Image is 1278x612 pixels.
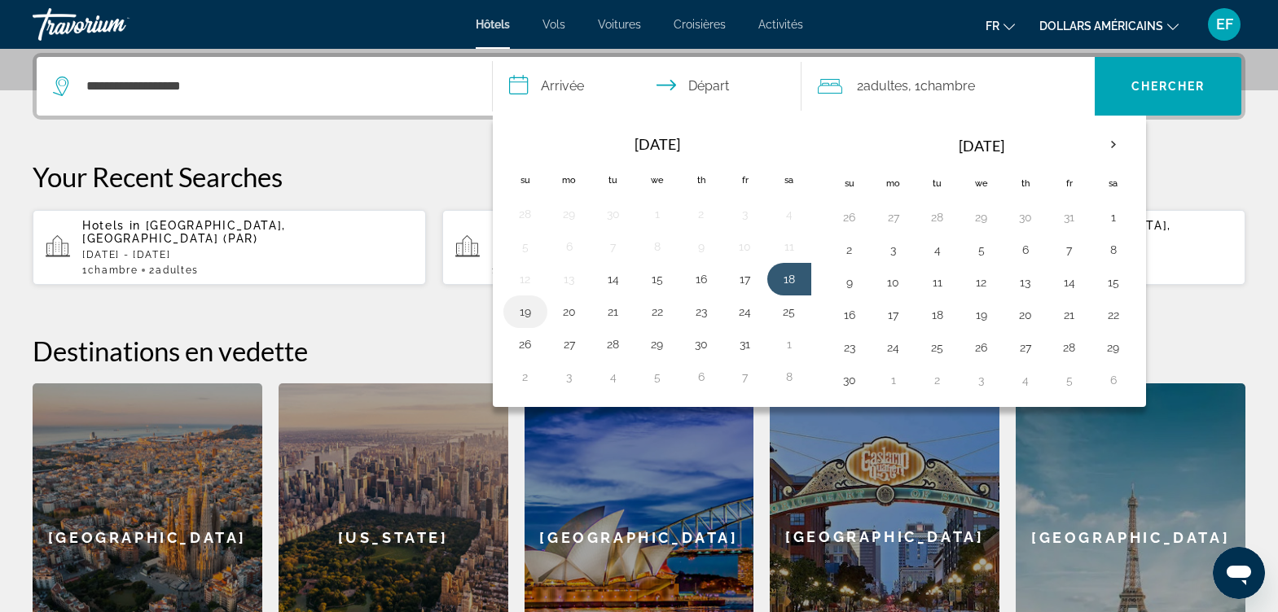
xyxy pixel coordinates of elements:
button: Day 29 [968,206,995,229]
button: Day 3 [968,369,995,391]
button: Day 8 [644,235,670,258]
font: Hôtels [476,18,510,31]
button: Day 13 [1012,271,1039,294]
button: Day 17 [732,268,758,291]
button: Day 22 [644,300,670,323]
button: Day 5 [644,365,670,388]
span: Chambre [920,78,975,94]
button: Day 24 [881,336,907,359]
button: Day 14 [1056,271,1083,294]
button: Day 12 [968,271,995,294]
table: Right calendar grid [828,126,1135,396]
button: Day 25 [924,336,951,359]
button: Day 8 [1100,238,1126,261]
button: Menu utilisateur [1203,7,1245,42]
font: fr [986,20,999,33]
button: Day 1 [1100,206,1126,229]
button: Search [1095,57,1241,116]
span: 1 [82,264,138,276]
button: Day 5 [1056,369,1083,391]
button: Day 5 [512,235,538,258]
button: Day 1 [881,369,907,391]
button: Hotels in Hendaye, [GEOGRAPHIC_DATA], [GEOGRAPHIC_DATA] (XHY)[DATE] - [DATE]1Chambre2Adultes [442,209,836,286]
th: [DATE] [547,126,767,162]
button: Day 20 [1012,304,1039,326]
button: Day 6 [556,235,582,258]
button: Day 21 [600,300,626,323]
button: Day 15 [1100,271,1126,294]
h2: Destinations en vedette [33,334,1245,367]
button: Day 28 [600,333,626,356]
button: Day 18 [924,304,951,326]
span: 2 [857,75,908,98]
button: Day 6 [688,365,714,388]
button: Day 14 [600,268,626,291]
button: Day 2 [924,369,951,391]
button: Day 30 [600,203,626,225]
button: Day 18 [776,268,802,291]
table: Left calendar grid [503,126,811,393]
span: 2 [149,264,198,276]
button: Day 29 [644,333,670,356]
button: Day 29 [1100,336,1126,359]
button: Day 6 [1012,238,1039,261]
p: Your Recent Searches [33,160,1245,193]
span: Hotels in [82,219,141,232]
button: Day 7 [732,365,758,388]
span: , 1 [908,75,975,98]
button: Day 1 [644,203,670,225]
input: Search hotel destination [85,74,468,98]
button: Day 2 [512,365,538,388]
button: Day 8 [776,365,802,388]
button: Day 2 [837,238,863,261]
div: Search widget [37,57,1241,116]
button: Day 22 [1100,304,1126,326]
button: Day 17 [881,304,907,326]
span: [GEOGRAPHIC_DATA], [GEOGRAPHIC_DATA] (PAR) [82,219,286,245]
button: Day 26 [837,206,863,229]
font: Croisières [674,18,726,31]
button: Day 7 [600,235,626,258]
button: Day 27 [881,206,907,229]
button: Day 4 [600,365,626,388]
button: Day 28 [924,206,951,229]
button: Day 1 [776,333,802,356]
button: Day 26 [968,336,995,359]
button: Hotels in [GEOGRAPHIC_DATA], [GEOGRAPHIC_DATA] (PAR)[DATE] - [DATE]1Chambre2Adultes [33,209,426,286]
font: EF [1216,15,1233,33]
button: Day 24 [732,300,758,323]
span: Chercher [1131,80,1206,93]
button: Day 23 [837,336,863,359]
p: [DATE] - [DATE] [82,249,413,260]
button: Day 4 [1012,369,1039,391]
button: Day 26 [512,333,538,356]
button: Day 11 [924,271,951,294]
iframe: Bouton de lancement de la fenêtre de messagerie [1213,547,1265,599]
a: Voitures [598,18,641,31]
button: Day 2 [688,203,714,225]
button: Day 4 [776,203,802,225]
button: Day 9 [688,235,714,258]
span: Adultes [156,264,199,276]
button: Changer de devise [1039,14,1179,37]
button: Day 23 [688,300,714,323]
button: Day 13 [556,268,582,291]
button: Select check in and out date [493,57,802,116]
a: Travorium [33,3,195,46]
button: Day 30 [837,369,863,391]
button: Day 21 [1056,304,1083,326]
button: Day 15 [644,268,670,291]
font: Vols [542,18,565,31]
button: Day 19 [512,300,538,323]
button: Day 31 [732,333,758,356]
button: Day 4 [924,238,951,261]
span: Adultes [863,78,908,94]
button: Day 29 [556,203,582,225]
button: Day 12 [512,268,538,291]
button: Day 28 [1056,336,1083,359]
button: Day 11 [776,235,802,258]
a: Activités [758,18,803,31]
font: dollars américains [1039,20,1163,33]
button: Travelers: 2 adults, 0 children [801,57,1095,116]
